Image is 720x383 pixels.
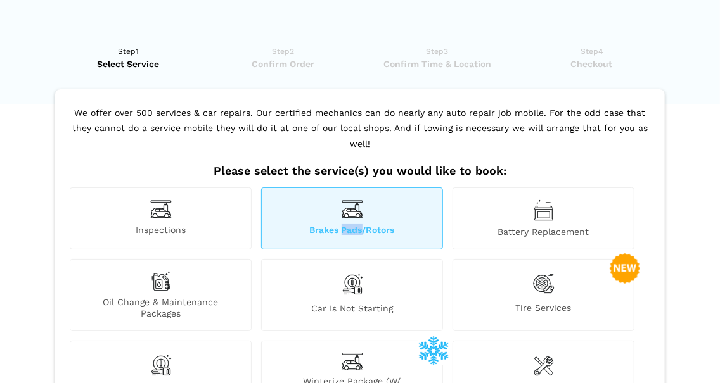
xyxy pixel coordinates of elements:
[55,45,202,70] a: Step1
[67,105,653,165] p: We offer over 500 services & car repairs. Our certified mechanics can do nearly any auto repair j...
[610,253,640,284] img: new-badge-2-48.png
[210,45,356,70] a: Step2
[70,296,251,319] span: Oil Change & Maintenance Packages
[518,58,665,70] span: Checkout
[364,58,510,70] span: Confirm Time & Location
[418,335,449,365] img: winterize-icon_1.png
[453,226,634,237] span: Battery Replacement
[262,224,442,237] span: Brakes Pads/Rotors
[67,164,653,178] h2: Please select the service(s) you would like to book:
[55,58,202,70] span: Select Service
[453,302,634,319] span: Tire Services
[210,58,356,70] span: Confirm Order
[518,45,665,70] a: Step4
[262,303,442,319] span: Car is not starting
[364,45,510,70] a: Step3
[70,224,251,237] span: Inspections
